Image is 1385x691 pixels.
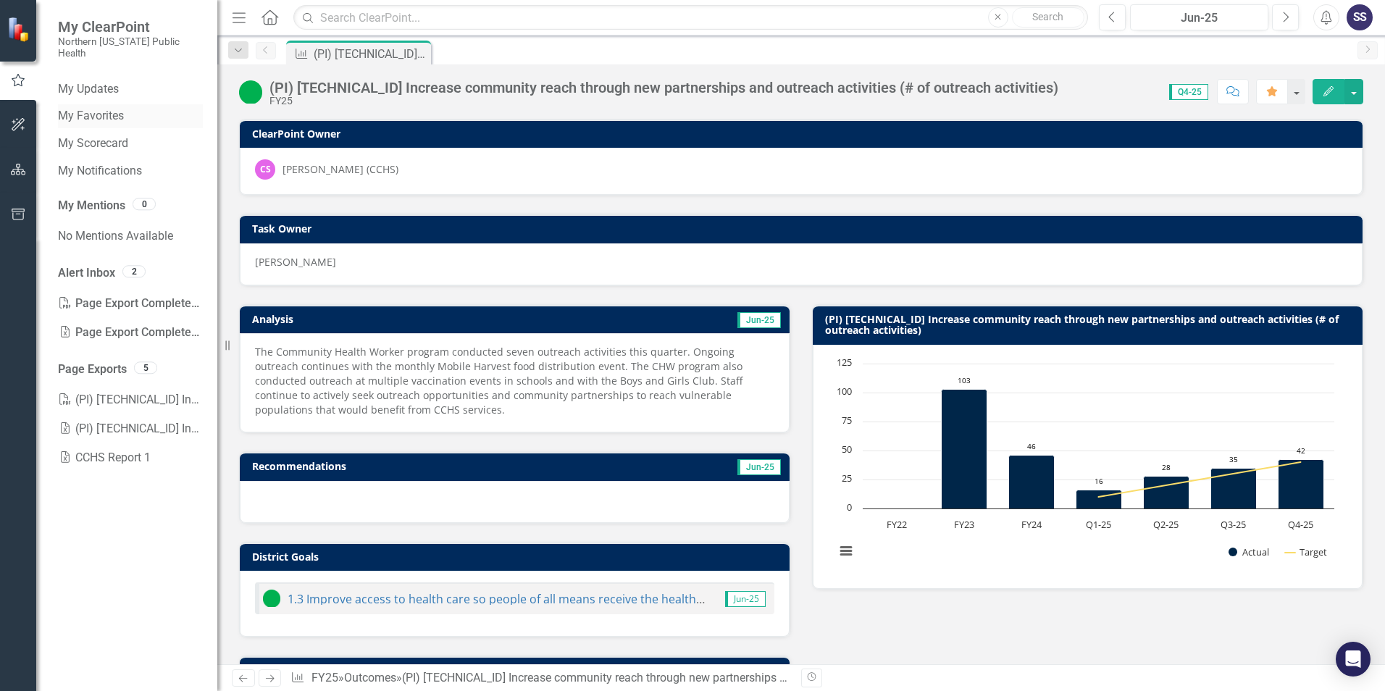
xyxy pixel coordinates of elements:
[942,389,987,508] path: FY23, 103. Actual.
[1279,459,1324,508] path: Q4-25, 42. Actual.
[58,222,203,251] div: No Mentions Available
[58,289,203,318] div: Page Export Completed: (PI) [TECHNICAL_ID] Increase the number of clients and
[1021,518,1042,531] text: FY24
[1009,455,1055,508] path: FY24, 46. Actual.
[263,590,280,607] img: On Target
[1288,518,1313,531] text: Q4-25
[1086,518,1111,531] text: Q1-25
[1211,468,1257,508] path: Q3-25, 35. Actual.
[252,551,782,562] h3: District Goals
[7,17,33,42] img: ClearPoint Strategy
[1144,476,1189,508] path: Q2-25, 28. Actual.
[1229,454,1238,464] text: 35
[847,501,852,514] text: 0
[252,314,506,324] h3: Analysis
[58,361,127,378] a: Page Exports
[1229,545,1269,558] button: Show Actual
[290,670,790,687] div: » »
[293,5,1088,30] input: Search ClearPoint...
[1336,642,1371,677] div: Open Intercom Messenger
[255,345,774,417] p: The Community Health Worker program conducted seven outreach activities this quarter. Ongoing out...
[1135,9,1263,27] div: Jun-25
[58,108,203,125] a: My Favorites
[842,472,852,485] text: 25
[283,162,398,177] div: [PERSON_NAME] (CCHS)
[252,223,1355,234] h3: Task Owner
[269,80,1058,96] div: (PI) [TECHNICAL_ID] Increase community reach through new partnerships and outreach activities (# ...
[314,45,427,63] div: (PI) [TECHNICAL_ID] Increase community reach through new partnerships and outreach activities (# ...
[1027,441,1036,451] text: 46
[134,361,157,374] div: 5
[58,163,203,180] a: My Notifications
[58,135,203,152] a: My Scorecard
[837,356,852,369] text: 125
[344,671,396,684] a: Outcomes
[255,255,1347,269] div: [PERSON_NAME]
[269,96,1058,106] div: FY25
[1032,11,1063,22] span: Search
[954,518,974,531] text: FY23
[252,461,611,472] h3: Recommendations
[842,414,852,427] text: 75
[58,318,203,347] div: Page Export Completed: (PI) [TECHNICAL_ID] Increase the number of clients and
[1012,7,1084,28] button: Search
[58,414,203,443] a: (PI) [TECHNICAL_ID] Increase the number of clients and
[828,356,1342,574] svg: Interactive chart
[1162,462,1171,472] text: 28
[239,80,262,104] img: On Target
[58,18,203,35] span: My ClearPoint
[836,541,856,561] button: View chart menu, Chart
[311,671,338,684] a: FY25
[1347,4,1373,30] button: SS
[255,159,275,180] div: CS
[402,671,1024,684] div: (PI) [TECHNICAL_ID] Increase community reach through new partnerships and outreach activities (# ...
[58,198,125,214] a: My Mentions
[825,314,1355,336] h3: (PI) [TECHNICAL_ID] Increase community reach through new partnerships and outreach activities (# ...
[1221,518,1246,531] text: Q3-25
[1285,545,1328,558] button: Show Target
[252,128,1355,139] h3: ClearPoint Owner
[58,385,203,414] a: (PI) [TECHNICAL_ID] Increase the number of clients and
[1297,445,1305,456] text: 42
[837,385,852,398] text: 100
[828,356,1347,574] div: Chart. Highcharts interactive chart.
[58,265,115,282] a: Alert Inbox
[958,375,971,385] text: 103
[887,518,907,531] text: FY22
[58,35,203,59] small: Northern [US_STATE] Public Health
[1095,476,1103,486] text: 16
[737,312,781,328] span: Jun-25
[737,459,781,475] span: Jun-25
[725,591,766,607] span: Jun-25
[133,198,156,211] div: 0
[842,443,852,456] text: 50
[1169,84,1208,100] span: Q4-25
[122,265,146,277] div: 2
[58,81,203,98] a: My Updates
[288,591,830,607] a: 1.3 Improve access to health care so people of all means receive the health care services they need.
[1130,4,1268,30] button: Jun-25
[1153,518,1179,531] text: Q2-25
[1076,490,1122,508] path: Q1-25, 16. Actual.
[58,443,203,472] a: CCHS Report 1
